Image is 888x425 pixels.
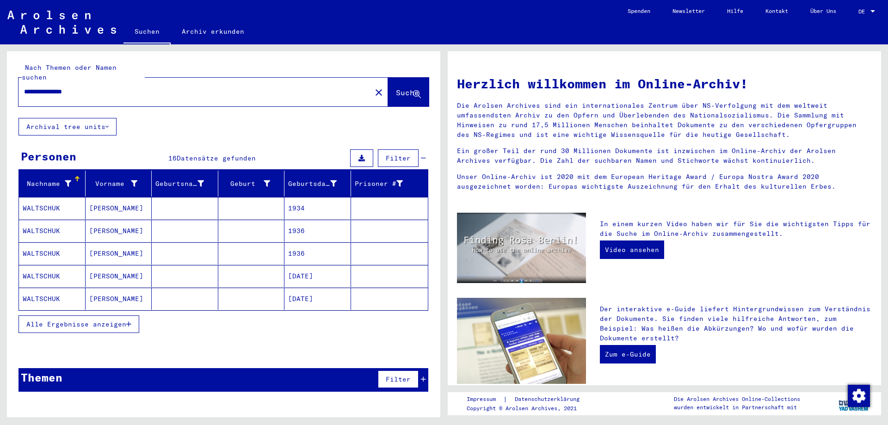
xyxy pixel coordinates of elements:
span: Filter [386,154,411,162]
span: DE [858,8,869,15]
p: Unser Online-Archiv ist 2020 mit dem European Heritage Award / Europa Nostra Award 2020 ausgezeic... [457,172,872,191]
a: Archiv erkunden [171,20,255,43]
mat-cell: [DATE] [284,265,351,287]
p: Ein großer Teil der rund 30 Millionen Dokumente ist inzwischen im Online-Archiv der Arolsen Archi... [457,146,872,166]
a: Datenschutzerklärung [507,394,591,404]
div: Vorname [89,179,138,189]
div: Nachname [23,179,71,189]
mat-cell: 1936 [284,242,351,265]
mat-cell: WALTSCHUK [19,288,86,310]
mat-header-cell: Geburtsname [152,171,218,197]
div: Nachname [23,176,85,191]
div: Geburtsname [155,176,218,191]
img: Arolsen_neg.svg [7,11,116,34]
mat-cell: [PERSON_NAME] [86,288,152,310]
span: Alle Ergebnisse anzeigen [26,320,126,328]
mat-cell: [PERSON_NAME] [86,220,152,242]
button: Clear [370,83,388,101]
div: Vorname [89,176,152,191]
a: Impressum [467,394,503,404]
mat-cell: WALTSCHUK [19,197,86,219]
div: Prisoner # [355,176,417,191]
span: Datensätze gefunden [177,154,256,162]
mat-cell: 1936 [284,220,351,242]
div: Personen [21,148,76,165]
p: Die Arolsen Archives sind ein internationales Zentrum über NS-Verfolgung mit dem weltweit umfasse... [457,101,872,140]
mat-cell: WALTSCHUK [19,265,86,287]
mat-header-cell: Nachname [19,171,86,197]
div: Geburtsdatum [288,179,337,189]
button: Suche [388,78,429,106]
mat-cell: [PERSON_NAME] [86,242,152,265]
div: Geburt‏ [222,176,284,191]
p: Copyright © Arolsen Archives, 2021 [467,404,591,413]
a: Suchen [123,20,171,44]
div: Zustimmung ändern [847,384,869,407]
div: Geburtsdatum [288,176,351,191]
img: yv_logo.png [837,392,871,415]
mat-cell: WALTSCHUK [19,220,86,242]
mat-header-cell: Geburtsdatum [284,171,351,197]
mat-header-cell: Prisoner # [351,171,428,197]
mat-cell: [PERSON_NAME] [86,265,152,287]
button: Filter [378,149,419,167]
div: Geburt‏ [222,179,271,189]
mat-icon: close [373,87,384,98]
mat-header-cell: Geburt‏ [218,171,285,197]
a: Zum e-Guide [600,345,656,363]
p: Der interaktive e-Guide liefert Hintergrundwissen zum Verständnis der Dokumente. Sie finden viele... [600,304,872,343]
button: Filter [378,370,419,388]
mat-cell: WALTSCHUK [19,242,86,265]
p: wurden entwickelt in Partnerschaft mit [674,403,800,412]
mat-cell: [PERSON_NAME] [86,197,152,219]
div: Geburtsname [155,179,204,189]
mat-cell: 1934 [284,197,351,219]
span: Suche [396,88,419,97]
mat-header-cell: Vorname [86,171,152,197]
p: In einem kurzen Video haben wir für Sie die wichtigsten Tipps für die Suche im Online-Archiv zusa... [600,219,872,239]
img: eguide.jpg [457,298,586,384]
button: Archival tree units [18,118,117,136]
mat-cell: [DATE] [284,288,351,310]
div: | [467,394,591,404]
p: Die Arolsen Archives Online-Collections [674,395,800,403]
h1: Herzlich willkommen im Online-Archiv! [457,74,872,93]
div: Themen [21,369,62,386]
button: Alle Ergebnisse anzeigen [18,315,139,333]
span: 16 [168,154,177,162]
span: Filter [386,375,411,383]
img: Zustimmung ändern [848,385,870,407]
a: Video ansehen [600,240,664,259]
div: Prisoner # [355,179,403,189]
mat-label: Nach Themen oder Namen suchen [22,63,117,81]
img: video.jpg [457,213,586,283]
